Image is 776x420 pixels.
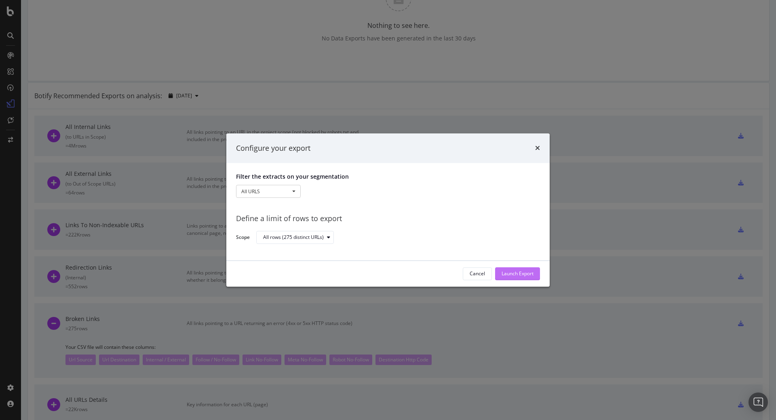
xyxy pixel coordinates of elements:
[226,133,550,287] div: modal
[256,231,334,244] button: All rows (275 distinct URLs)
[236,143,310,154] div: Configure your export
[502,270,533,277] div: Launch Export
[749,393,768,412] div: Open Intercom Messenger
[236,234,250,243] label: Scope
[236,214,540,224] div: Define a limit of rows to export
[470,270,485,277] div: Cancel
[236,185,301,198] button: All URLS
[463,267,492,280] button: Cancel
[236,173,540,181] p: Filter the extracts on your segmentation
[495,267,540,280] button: Launch Export
[535,143,540,154] div: times
[263,235,324,240] div: All rows (275 distinct URLs)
